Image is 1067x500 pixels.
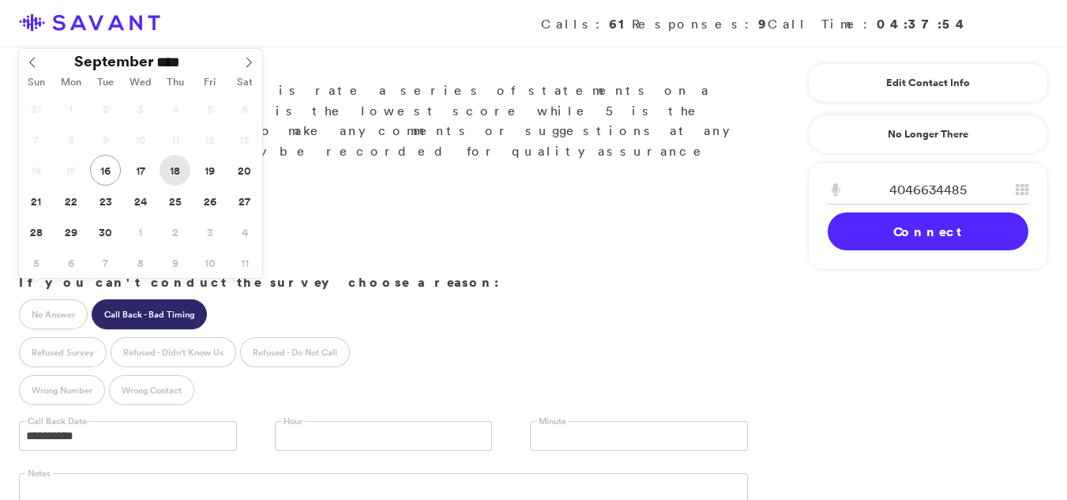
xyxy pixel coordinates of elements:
[19,299,88,329] label: No Answer
[160,247,190,278] span: October 9, 2025
[194,124,225,155] span: September 12, 2025
[21,186,51,216] span: September 21, 2025
[125,155,156,186] span: September 17, 2025
[125,124,156,155] span: September 10, 2025
[90,93,121,124] span: September 2, 2025
[92,299,207,329] label: Call Back - Bad Timing
[19,375,105,405] label: Wrong Number
[229,186,260,216] span: September 27, 2025
[21,247,51,278] span: October 5, 2025
[19,60,748,182] p: Great. What you'll do is rate a series of statements on a scale of 1 to 5. 1 is the lowest score ...
[227,77,262,88] span: Sat
[25,468,53,479] label: Notes
[19,337,107,367] label: Refused Survey
[536,415,569,427] label: Minute
[125,247,156,278] span: October 8, 2025
[194,155,225,186] span: September 19, 2025
[88,77,123,88] span: Tue
[90,216,121,247] span: September 30, 2025
[90,124,121,155] span: September 9, 2025
[194,186,225,216] span: September 26, 2025
[609,15,632,32] strong: 61
[160,216,190,247] span: October 2, 2025
[109,375,194,405] label: Wrong Contact
[229,216,260,247] span: October 4, 2025
[194,93,225,124] span: September 5, 2025
[123,77,158,88] span: Wed
[125,186,156,216] span: September 24, 2025
[90,186,121,216] span: September 23, 2025
[125,93,156,124] span: September 3, 2025
[154,54,211,70] input: Year
[74,54,154,69] span: September
[229,93,260,124] span: September 6, 2025
[229,247,260,278] span: October 11, 2025
[55,216,86,247] span: September 29, 2025
[193,77,227,88] span: Fri
[21,216,51,247] span: September 28, 2025
[125,216,156,247] span: October 1, 2025
[90,155,121,186] span: September 16, 2025
[55,155,86,186] span: September 15, 2025
[55,93,86,124] span: September 1, 2025
[828,212,1028,250] a: Connect
[19,77,54,88] span: Sun
[194,216,225,247] span: October 3, 2025
[160,124,190,155] span: September 11, 2025
[21,93,51,124] span: August 31, 2025
[54,77,88,88] span: Mon
[877,15,969,32] strong: 04:37:54
[828,70,1028,96] a: Edit Contact Info
[160,186,190,216] span: September 25, 2025
[194,247,225,278] span: October 10, 2025
[55,247,86,278] span: October 6, 2025
[21,155,51,186] span: September 14, 2025
[240,337,350,367] label: Refused - Do Not Call
[21,124,51,155] span: September 7, 2025
[808,115,1048,154] a: No Longer There
[281,415,305,427] label: Hour
[160,93,190,124] span: September 4, 2025
[229,155,260,186] span: September 20, 2025
[55,124,86,155] span: September 8, 2025
[158,77,193,88] span: Thu
[111,337,236,367] label: Refused - Didn't Know Us
[55,186,86,216] span: September 22, 2025
[229,124,260,155] span: September 13, 2025
[90,247,121,278] span: October 7, 2025
[160,155,190,186] span: September 18, 2025
[25,415,89,427] label: Call Back Date
[19,273,499,291] strong: If you can't conduct the survey choose a reason:
[758,15,768,32] strong: 9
